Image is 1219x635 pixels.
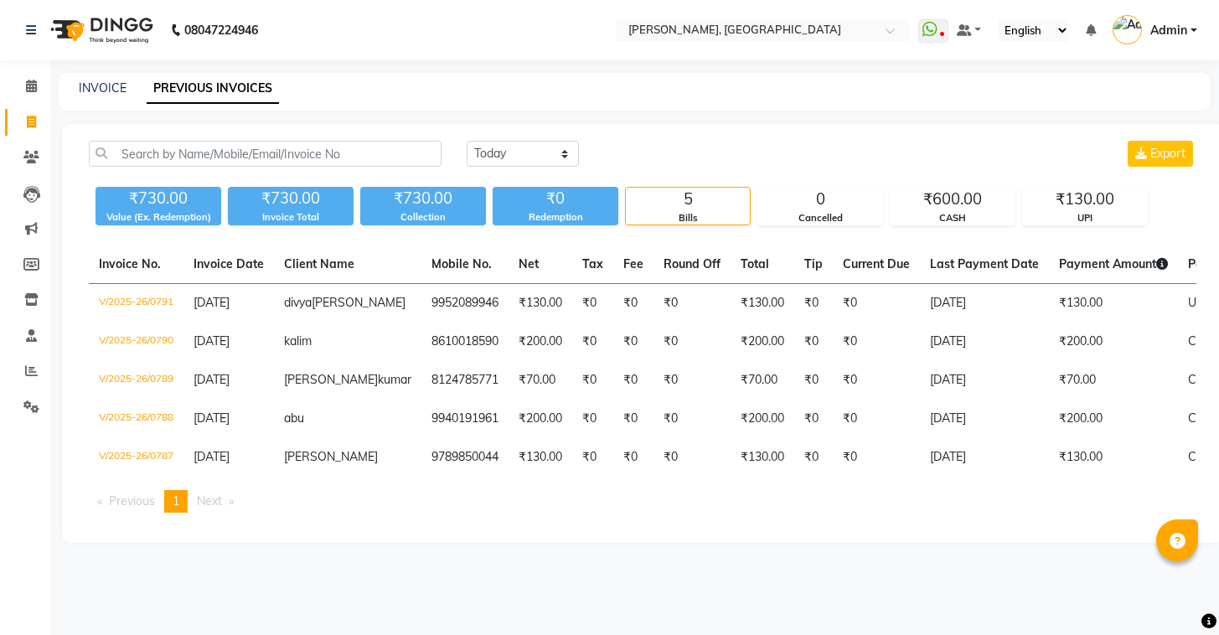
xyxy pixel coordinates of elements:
[920,361,1049,400] td: [DATE]
[653,284,731,323] td: ₹0
[96,187,221,210] div: ₹730.00
[891,211,1015,225] div: CASH
[421,438,509,477] td: 9789850044
[312,295,405,310] span: [PERSON_NAME]
[89,284,183,323] td: V/2025-26/0791
[920,323,1049,361] td: [DATE]
[509,438,572,477] td: ₹130.00
[147,74,279,104] a: PREVIOUS INVOICES
[360,210,486,225] div: Collection
[920,284,1049,323] td: [DATE]
[43,7,158,54] img: logo
[493,210,618,225] div: Redemption
[1113,15,1142,44] img: Admin
[421,323,509,361] td: 8610018590
[572,438,613,477] td: ₹0
[284,372,378,387] span: [PERSON_NAME]
[613,361,653,400] td: ₹0
[731,361,794,400] td: ₹70.00
[109,493,155,509] span: Previous
[833,400,920,438] td: ₹0
[89,361,183,400] td: V/2025-26/0789
[794,400,833,438] td: ₹0
[794,284,833,323] td: ₹0
[89,438,183,477] td: V/2025-26/0787
[653,400,731,438] td: ₹0
[89,323,183,361] td: V/2025-26/0790
[194,410,230,426] span: [DATE]
[1059,256,1168,271] span: Payment Amount
[228,187,354,210] div: ₹730.00
[1149,568,1202,618] iframe: chat widget
[794,438,833,477] td: ₹0
[613,284,653,323] td: ₹0
[731,400,794,438] td: ₹200.00
[284,410,304,426] span: abu
[1128,141,1193,167] button: Export
[626,188,750,211] div: 5
[421,361,509,400] td: 8124785771
[572,323,613,361] td: ₹0
[664,256,721,271] span: Round Off
[1023,188,1147,211] div: ₹130.00
[1150,146,1185,161] span: Export
[1049,400,1178,438] td: ₹200.00
[509,284,572,323] td: ₹130.00
[613,400,653,438] td: ₹0
[378,372,411,387] span: kumar
[173,493,179,509] span: 1
[731,323,794,361] td: ₹200.00
[833,323,920,361] td: ₹0
[194,449,230,464] span: [DATE]
[284,333,312,348] span: kalim
[99,256,161,271] span: Invoice No.
[284,295,312,310] span: divya
[360,187,486,210] div: ₹730.00
[79,80,127,96] a: INVOICE
[572,400,613,438] td: ₹0
[89,141,442,167] input: Search by Name/Mobile/Email/Invoice No
[572,284,613,323] td: ₹0
[1049,323,1178,361] td: ₹200.00
[930,256,1039,271] span: Last Payment Date
[920,438,1049,477] td: [DATE]
[623,256,643,271] span: Fee
[509,400,572,438] td: ₹200.00
[1049,438,1178,477] td: ₹130.00
[653,323,731,361] td: ₹0
[833,284,920,323] td: ₹0
[653,361,731,400] td: ₹0
[758,211,882,225] div: Cancelled
[194,333,230,348] span: [DATE]
[1188,295,1207,310] span: UPI
[421,400,509,438] td: 9940191961
[194,256,264,271] span: Invoice Date
[1150,22,1187,39] span: Admin
[653,438,731,477] td: ₹0
[582,256,603,271] span: Tax
[613,438,653,477] td: ₹0
[194,295,230,310] span: [DATE]
[920,400,1049,438] td: [DATE]
[843,256,910,271] span: Current Due
[891,188,1015,211] div: ₹600.00
[228,210,354,225] div: Invoice Total
[794,323,833,361] td: ₹0
[509,323,572,361] td: ₹200.00
[731,438,794,477] td: ₹130.00
[758,188,882,211] div: 0
[431,256,492,271] span: Mobile No.
[731,284,794,323] td: ₹130.00
[509,361,572,400] td: ₹70.00
[96,210,221,225] div: Value (Ex. Redemption)
[804,256,823,271] span: Tip
[197,493,222,509] span: Next
[833,438,920,477] td: ₹0
[519,256,539,271] span: Net
[194,372,230,387] span: [DATE]
[1049,284,1178,323] td: ₹130.00
[1049,361,1178,400] td: ₹70.00
[89,490,1196,513] nav: Pagination
[626,211,750,225] div: Bills
[613,323,653,361] td: ₹0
